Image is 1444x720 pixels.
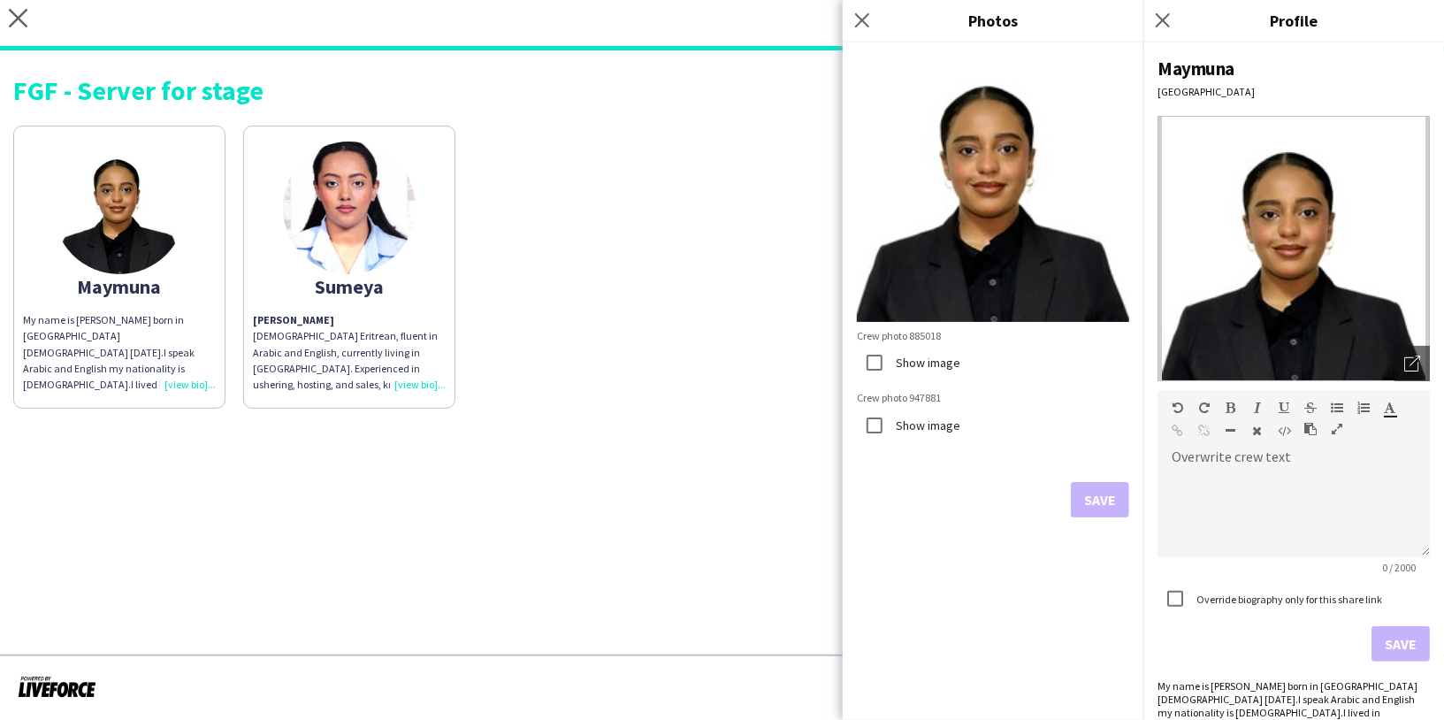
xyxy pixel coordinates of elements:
div: Maymuna [1157,57,1430,80]
p: [DEMOGRAPHIC_DATA] Eritrean, fluent in Arabic and English, currently living in [GEOGRAPHIC_DATA].... [253,312,446,393]
img: thumb-66d0fce56cf82.jpeg [53,142,186,274]
button: Clear Formatting [1251,424,1264,438]
span: 0 / 2000 [1368,561,1430,574]
img: thumb-688e55af1f1a9.jpeg [283,142,416,274]
button: Ordered List [1357,401,1370,415]
label: Show image [892,417,960,433]
h3: Profile [1143,9,1444,32]
h3: Photos [843,9,1143,32]
button: HTML Code [1278,424,1290,438]
button: Unordered List [1331,401,1343,415]
strong: [PERSON_NAME] [253,313,334,326]
label: Show image [892,355,960,371]
div: Maymuna [23,279,216,295]
div: [GEOGRAPHIC_DATA] [1157,85,1430,98]
img: Crew photo 947881 [857,391,1129,407]
button: Underline [1278,401,1290,415]
img: Crew photo 885018 [857,329,1129,345]
button: Strikethrough [1304,401,1317,415]
img: Crew avatar or photo [1157,116,1430,381]
button: Italic [1251,401,1264,415]
div: Sumeya [253,279,446,295]
div: My name is [PERSON_NAME] born in [GEOGRAPHIC_DATA] [DEMOGRAPHIC_DATA] [DATE].I speak Arabic and E... [23,312,216,393]
div: FGF - Server for stage [13,77,1431,103]
button: Bold [1225,401,1237,415]
button: Paste as plain text [1304,422,1317,436]
button: Undo [1172,401,1184,415]
img: Crew photo 0 [857,50,1129,322]
button: Text Color [1384,401,1396,415]
label: Override biography only for this share link [1193,593,1382,606]
button: Horizontal Line [1225,424,1237,438]
div: Open photos pop-in [1394,346,1430,381]
img: Powered by Liveforce [18,674,96,699]
button: Redo [1198,401,1211,415]
button: Fullscreen [1331,422,1343,436]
